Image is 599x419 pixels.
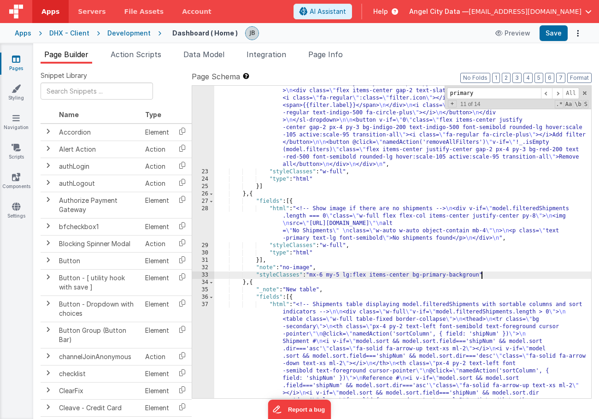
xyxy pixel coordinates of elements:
[55,235,141,252] td: Blocking Spinner Modal
[183,50,224,59] span: Data Model
[55,192,141,218] td: Authorize Payment Gateway
[141,399,173,416] td: Element
[55,399,141,416] td: Cleave - Credit Card
[192,205,214,242] div: 28
[192,264,214,271] div: 32
[246,27,258,40] img: 9990944320bbc1bcb8cfbc08cd9c0949
[469,7,581,16] span: [EMAIL_ADDRESS][DOMAIN_NAME]
[141,175,173,192] td: Action
[447,88,541,99] input: Search for
[540,25,568,41] button: Save
[310,7,346,16] span: AI Assistant
[141,295,173,322] td: Element
[44,50,88,59] span: Page Builder
[107,29,151,38] div: Development
[460,73,490,83] button: No Folds
[567,73,592,83] button: Format
[192,71,240,82] span: Page Schema
[192,176,214,183] div: 24
[141,192,173,218] td: Element
[141,218,173,235] td: Element
[373,7,388,16] span: Help
[492,73,500,83] button: 1
[41,7,59,16] span: Apps
[55,124,141,141] td: Accordion
[192,198,214,205] div: 27
[555,100,563,108] span: RegExp Search
[534,73,543,83] button: 5
[192,190,214,198] div: 26
[294,4,352,19] button: AI Assistant
[55,252,141,269] td: Button
[41,83,153,100] input: Search Snippets ...
[15,29,31,38] div: Apps
[490,26,536,41] button: Preview
[59,111,79,118] span: Name
[571,27,584,40] button: Options
[55,382,141,399] td: ClearFix
[512,73,522,83] button: 3
[55,348,141,365] td: channelJoinAnonymous
[192,294,214,301] div: 36
[111,50,161,59] span: Action Scripts
[574,100,582,108] span: Whole Word Search
[502,73,511,83] button: 2
[523,73,533,83] button: 4
[192,257,214,264] div: 31
[556,73,565,83] button: 7
[192,286,214,294] div: 35
[141,382,173,399] td: Element
[247,50,286,59] span: Integration
[49,29,89,38] div: DHX - Client
[141,141,173,158] td: Action
[55,295,141,322] td: Button - Dropdown with choices
[55,141,141,158] td: Alert Action
[308,50,343,59] span: Page Info
[545,73,554,83] button: 6
[55,322,141,348] td: Button Group (Button Bar)
[192,242,214,249] div: 29
[409,7,592,16] button: Angel City Data — [EMAIL_ADDRESS][DOMAIN_NAME]
[192,168,214,176] div: 23
[141,252,173,269] td: Element
[192,183,214,190] div: 25
[55,365,141,382] td: checklist
[41,71,87,80] span: Snippet Library
[141,348,173,365] td: Action
[55,269,141,295] td: Button - [ utility hook with save ]
[583,100,588,108] span: Search In Selection
[55,158,141,175] td: authLogin
[55,218,141,235] td: bfcheckbox1
[141,269,173,295] td: Element
[457,101,484,107] span: 11 of 14
[563,88,579,99] span: Alt-Enter
[141,235,173,252] td: Action
[192,249,214,257] div: 30
[192,279,214,286] div: 34
[564,100,573,108] span: CaseSensitive Search
[172,30,238,36] h4: Dashboard ( Home )
[141,124,173,141] td: Element
[141,158,173,175] td: Action
[55,175,141,192] td: authLogout
[141,365,173,382] td: Element
[268,400,331,419] iframe: Marker.io feedback button
[145,111,161,118] span: Type
[124,7,164,16] span: File Assets
[192,271,214,279] div: 33
[409,7,469,16] span: Angel City Data —
[448,100,457,107] span: Toggel Replace mode
[141,322,173,348] td: Element
[78,7,106,16] span: Servers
